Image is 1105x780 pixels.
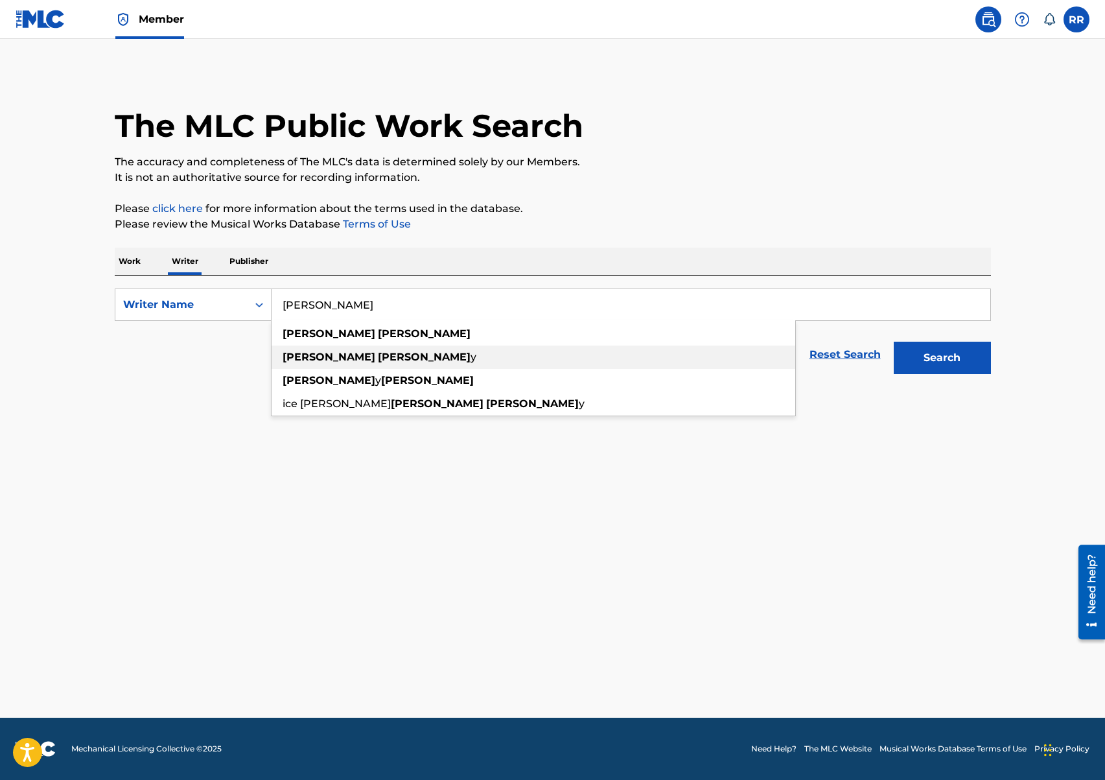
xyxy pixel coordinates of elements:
[981,12,996,27] img: search
[1069,540,1105,644] iframe: Resource Center
[16,10,65,29] img: MLC Logo
[115,12,131,27] img: Top Rightsholder
[226,248,272,275] p: Publisher
[283,397,391,410] span: ice [PERSON_NAME]
[803,340,887,369] a: Reset Search
[283,374,375,386] strong: [PERSON_NAME]
[1009,6,1035,32] div: Help
[471,351,476,363] span: y
[168,248,202,275] p: Writer
[340,218,411,230] a: Terms of Use
[139,12,184,27] span: Member
[375,374,381,386] span: y
[115,217,991,232] p: Please review the Musical Works Database
[283,327,375,340] strong: [PERSON_NAME]
[16,741,56,757] img: logo
[579,397,585,410] span: y
[1043,13,1056,26] div: Notifications
[115,170,991,185] p: It is not an authoritative source for recording information.
[804,743,872,755] a: The MLC Website
[486,397,579,410] strong: [PERSON_NAME]
[1064,6,1089,32] div: User Menu
[894,342,991,374] button: Search
[115,154,991,170] p: The accuracy and completeness of The MLC's data is determined solely by our Members.
[123,297,240,313] div: Writer Name
[751,743,797,755] a: Need Help?
[975,6,1001,32] a: Public Search
[115,106,583,145] h1: The MLC Public Work Search
[378,351,471,363] strong: [PERSON_NAME]
[1034,743,1089,755] a: Privacy Policy
[115,289,991,381] form: Search Form
[391,397,483,410] strong: [PERSON_NAME]
[381,374,474,386] strong: [PERSON_NAME]
[71,743,222,755] span: Mechanical Licensing Collective © 2025
[1040,718,1105,780] iframe: Chat Widget
[879,743,1027,755] a: Musical Works Database Terms of Use
[115,201,991,217] p: Please for more information about the terms used in the database.
[1014,12,1030,27] img: help
[378,327,471,340] strong: [PERSON_NAME]
[283,351,375,363] strong: [PERSON_NAME]
[1044,731,1052,770] div: Drag
[115,248,145,275] p: Work
[152,202,203,215] a: click here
